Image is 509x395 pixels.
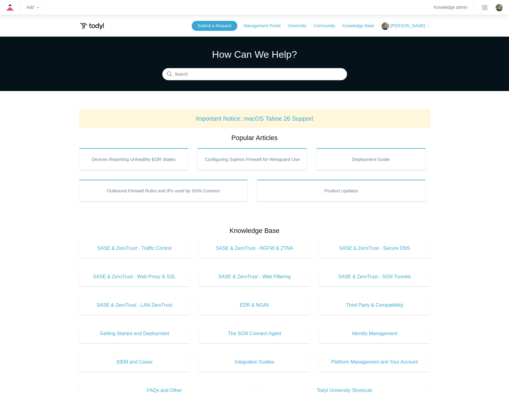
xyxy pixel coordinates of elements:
[208,273,301,280] span: SASE & ZeroTrust - Web Filtering
[88,273,181,280] span: SASE & ZeroTrust - Web Proxy & SSL
[314,23,341,29] a: Community
[316,148,426,170] a: Deployment Guide
[79,21,105,32] img: Todyl Support Center Help Center home page
[88,302,181,309] span: SASE & ZeroTrust - LAN ZeroTrust
[243,23,286,29] a: Management Portal
[162,47,347,62] h1: How Can We Help?
[199,295,310,315] a: EDR & NGAV
[162,68,347,80] input: Search
[88,245,181,252] span: SASE & ZeroTrust - Traffic Control
[199,239,310,258] a: SASE & ZeroTrust - NGFW & ZTNA
[79,239,190,258] a: SASE & ZeroTrust - Traffic Control
[79,352,190,372] a: SIEM and Cases
[88,330,181,337] span: Getting Started and Deployment
[196,115,313,122] a: Important Notice: macOS Tahoe 26 Support
[496,4,503,11] img: user avatar
[79,267,190,286] a: SASE & ZeroTrust - Web Proxy & SSL
[199,324,310,343] a: The SGN Connect Agent
[208,245,301,252] span: SASE & ZeroTrust - NGFW & ZTNA
[26,6,39,9] zd-hc-trigger: Add
[79,226,430,236] h2: Knowledge Base
[342,23,380,29] a: Knowledge Base
[328,273,421,280] span: SASE & ZeroTrust - SGN Tunnels
[319,239,430,258] a: SASE & ZeroTrust - Secure DNS
[88,387,241,394] span: FAQs and Other
[208,330,301,337] span: The SGN Connect Agent
[319,324,430,343] a: Identity Management
[288,23,312,29] a: University
[79,180,248,201] a: Outbound Firewall Rules and IPs used by SGN Connect
[328,358,421,366] span: Platform Management and Your Account
[79,324,190,343] a: Getting Started and Deployment
[79,295,190,315] a: SASE & ZeroTrust - LAN ZeroTrust
[319,295,430,315] a: Third Party & Compatibility
[257,180,426,201] a: Product Updates
[382,22,430,30] button: [PERSON_NAME]
[208,302,301,309] span: EDR & NGAV
[199,267,310,286] a: SASE & ZeroTrust - Web Filtering
[79,148,189,170] a: Devices Reporting Unhealthy EDR States
[390,23,425,28] span: [PERSON_NAME]
[328,245,421,252] span: SASE & ZeroTrust - Secure DNS
[434,6,468,9] a: Knowledge admin
[328,302,421,309] span: Third Party & Compatibility
[192,21,237,31] a: Submit a Request
[268,387,421,394] span: Todyl University Shortcuts
[496,4,503,11] zd-hc-trigger: Click your profile icon to open the profile menu
[79,133,430,143] h2: Popular Articles
[88,358,181,366] span: SIEM and Cases
[208,358,301,366] span: Integration Guides
[328,330,421,337] span: Identity Management
[319,267,430,286] a: SASE & ZeroTrust - SGN Tunnels
[199,352,310,372] a: Integration Guides
[197,148,307,170] a: Configuring Sophos Firewall for Wireguard Use
[319,352,430,372] a: Platform Management and Your Account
